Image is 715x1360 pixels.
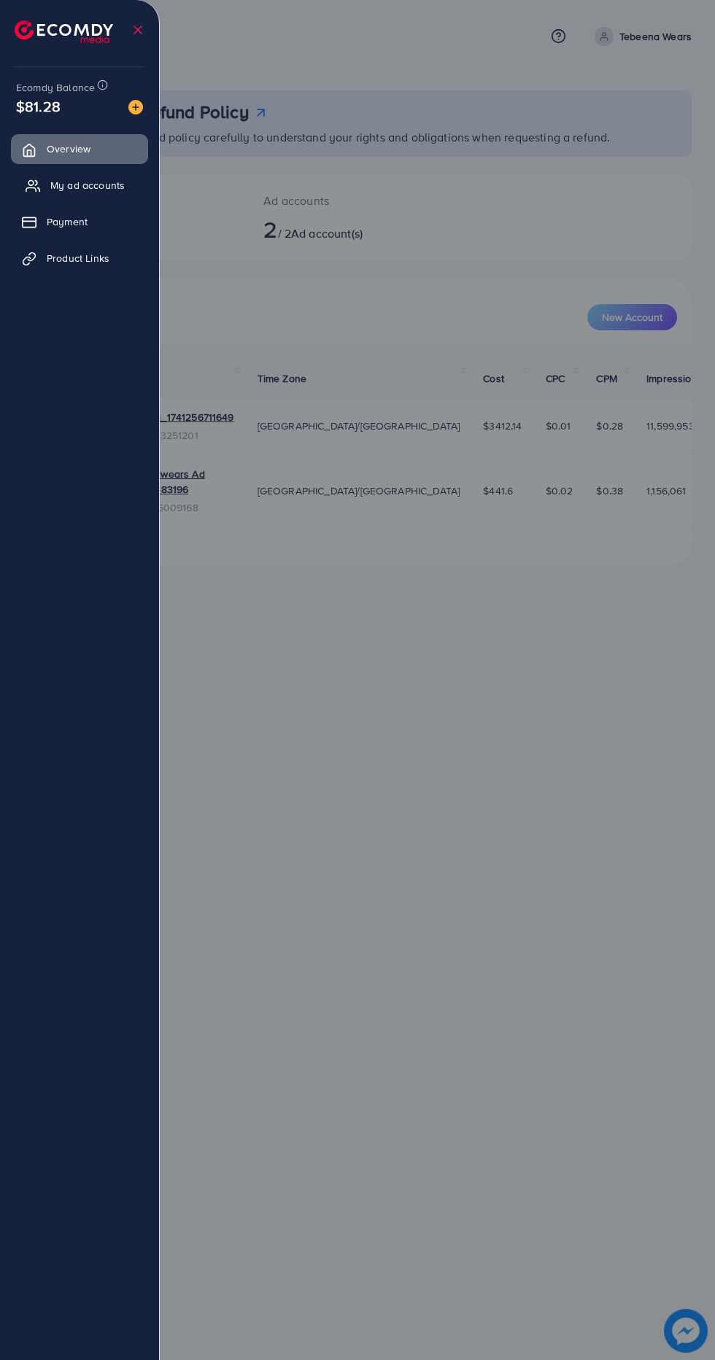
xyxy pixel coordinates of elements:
span: My ad accounts [50,178,125,193]
a: My ad accounts [11,171,148,200]
span: Overview [47,141,90,156]
span: Payment [47,214,88,229]
img: image [128,100,143,114]
a: Payment [11,207,148,236]
img: logo [15,20,113,43]
a: Product Links [11,244,148,273]
span: Ecomdy Balance [16,80,95,95]
a: Overview [11,134,148,163]
span: Product Links [47,251,109,265]
span: $81.28 [16,96,61,117]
